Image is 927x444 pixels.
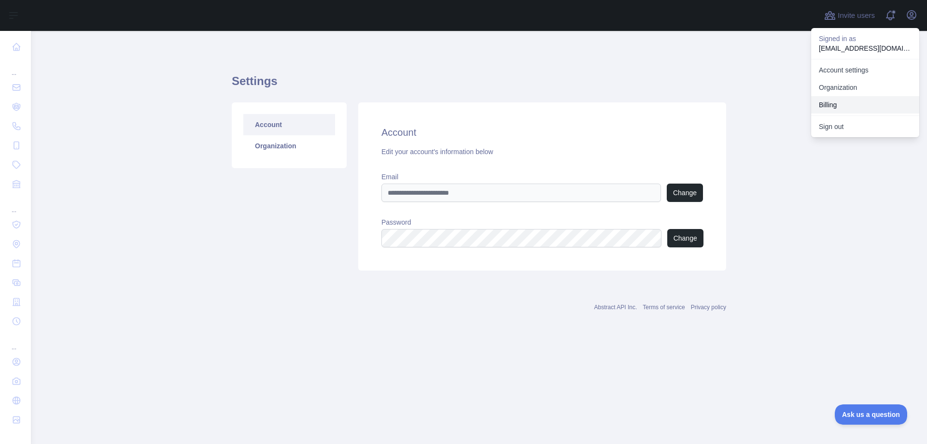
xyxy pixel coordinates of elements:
a: Terms of service [643,304,685,311]
a: Organization [811,79,919,96]
div: Edit your account's information below [381,147,703,157]
h2: Account [381,126,703,139]
a: Organization [243,135,335,157]
div: ... [8,57,23,77]
button: Billing [811,96,919,114]
label: Password [381,217,703,227]
button: Sign out [811,118,919,135]
a: Account [243,114,335,135]
label: Email [381,172,703,182]
a: Abstract API Inc. [594,304,637,311]
p: [EMAIL_ADDRESS][DOMAIN_NAME] [819,43,912,53]
button: Invite users [822,8,877,23]
a: Account settings [811,61,919,79]
span: Invite users [838,10,875,21]
a: Privacy policy [691,304,726,311]
div: ... [8,195,23,214]
p: Signed in as [819,34,912,43]
div: ... [8,332,23,351]
button: Change [667,229,703,247]
iframe: Toggle Customer Support [835,404,908,425]
h1: Settings [232,73,726,97]
button: Change [667,184,703,202]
